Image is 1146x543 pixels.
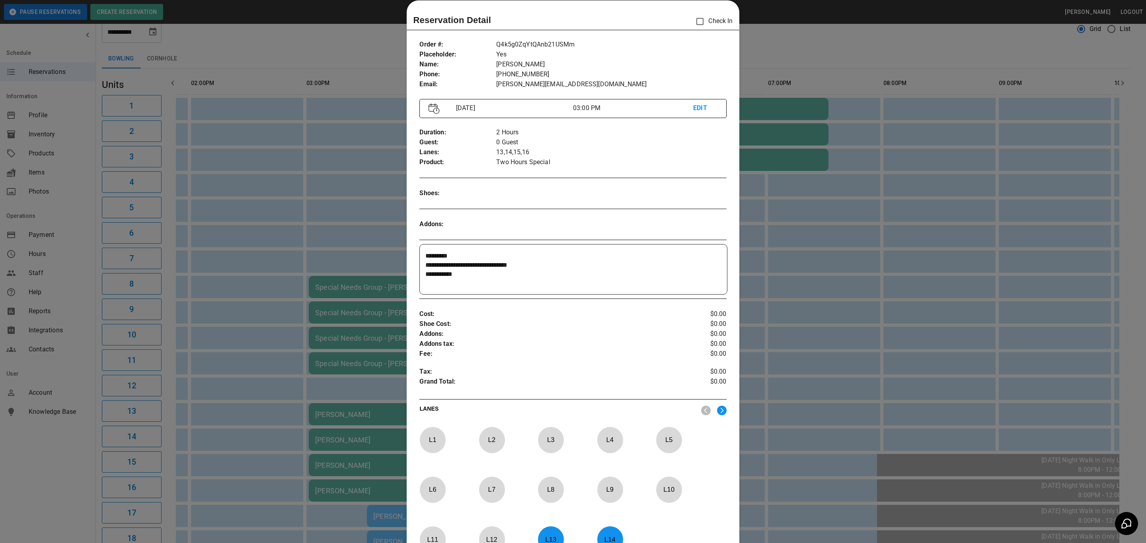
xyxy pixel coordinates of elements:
p: 2 Hours [496,128,726,138]
img: right.svg [717,405,727,415]
p: L 9 [597,480,623,499]
p: L 5 [656,431,682,449]
p: Phone : [419,70,496,80]
p: Placeholder : [419,50,496,60]
p: Addons tax : [419,339,675,349]
p: L 3 [538,431,564,449]
p: Name : [419,60,496,70]
p: Product : [419,157,496,167]
p: Reservation Detail [413,14,491,27]
p: Q4k5g0ZqYtQAnb21USMm [496,40,726,50]
p: $0.00 [675,339,727,349]
p: EDIT [693,103,717,113]
p: Email : [419,80,496,89]
p: LANES [419,405,694,416]
p: $0.00 [675,309,727,319]
p: Addons : [419,329,675,339]
p: [PHONE_NUMBER] [496,70,726,80]
p: Duration : [419,128,496,138]
p: L 7 [479,480,505,499]
p: L 6 [419,480,446,499]
p: $0.00 [675,367,727,377]
p: Check In [692,13,733,30]
p: 13,14,15,16 [496,147,726,157]
p: [PERSON_NAME][EMAIL_ADDRESS][DOMAIN_NAME] [496,80,726,89]
p: Two Hours Special [496,157,726,167]
p: 03:00 PM [573,103,693,113]
p: $0.00 [675,377,727,389]
p: Shoe Cost : [419,319,675,329]
img: Vector [429,103,440,114]
p: $0.00 [675,319,727,329]
p: L 2 [479,431,505,449]
p: L 4 [597,431,623,449]
p: Order # : [419,40,496,50]
p: Tax : [419,367,675,377]
p: Fee : [419,349,675,359]
p: [PERSON_NAME] [496,60,726,70]
p: Lanes : [419,147,496,157]
p: Guest : [419,138,496,147]
p: L 8 [538,480,564,499]
p: Cost : [419,309,675,319]
p: L 10 [656,480,682,499]
p: $0.00 [675,349,727,359]
p: Grand Total : [419,377,675,389]
p: Yes [496,50,726,60]
img: nav_left.svg [701,405,711,415]
p: 0 Guest [496,138,726,147]
p: Shoes : [419,188,496,198]
p: [DATE] [453,103,573,113]
p: Addons : [419,219,496,229]
p: $0.00 [675,329,727,339]
p: L 1 [419,431,446,449]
